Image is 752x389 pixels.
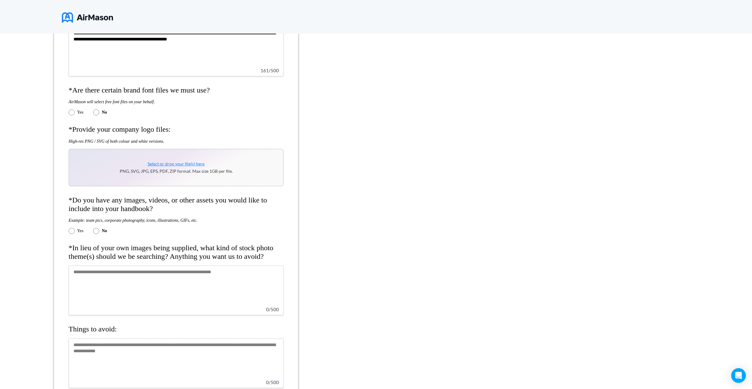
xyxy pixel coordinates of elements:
img: logo [62,10,113,25]
h5: Example: team pics, corporate photography, icons, illustrations, GIFs, etc. [69,218,284,223]
h4: *Do you have any images, videos, or other assets you would like to include into your handbook? [69,196,284,213]
div: Open Intercom Messenger [731,368,746,383]
span: Select or drop your file(s) here [148,161,205,166]
p: PNG, SVG, JPG, EPS, PDF, ZIP format. Max size 1GB per file. [120,169,233,174]
label: Yes [77,110,83,115]
label: No [102,228,107,233]
span: 0 / 500 [266,380,279,385]
h4: *Provide your company logo files: [69,125,284,134]
span: 161 / 500 [261,68,279,73]
label: No [102,110,107,115]
h4: Things to avoid: [69,325,284,334]
span: 0 / 500 [266,307,279,312]
label: Yes [77,228,83,233]
h5: AirMason will select free font files on your behalf. [69,99,284,104]
h5: High-res PNG / SVG of both colour and white versions. [69,139,284,144]
h4: *Are there certain brand font files we must use? [69,86,284,95]
h4: *In lieu of your own images being supplied, what kind of stock photo theme(s) should we be search... [69,244,284,261]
